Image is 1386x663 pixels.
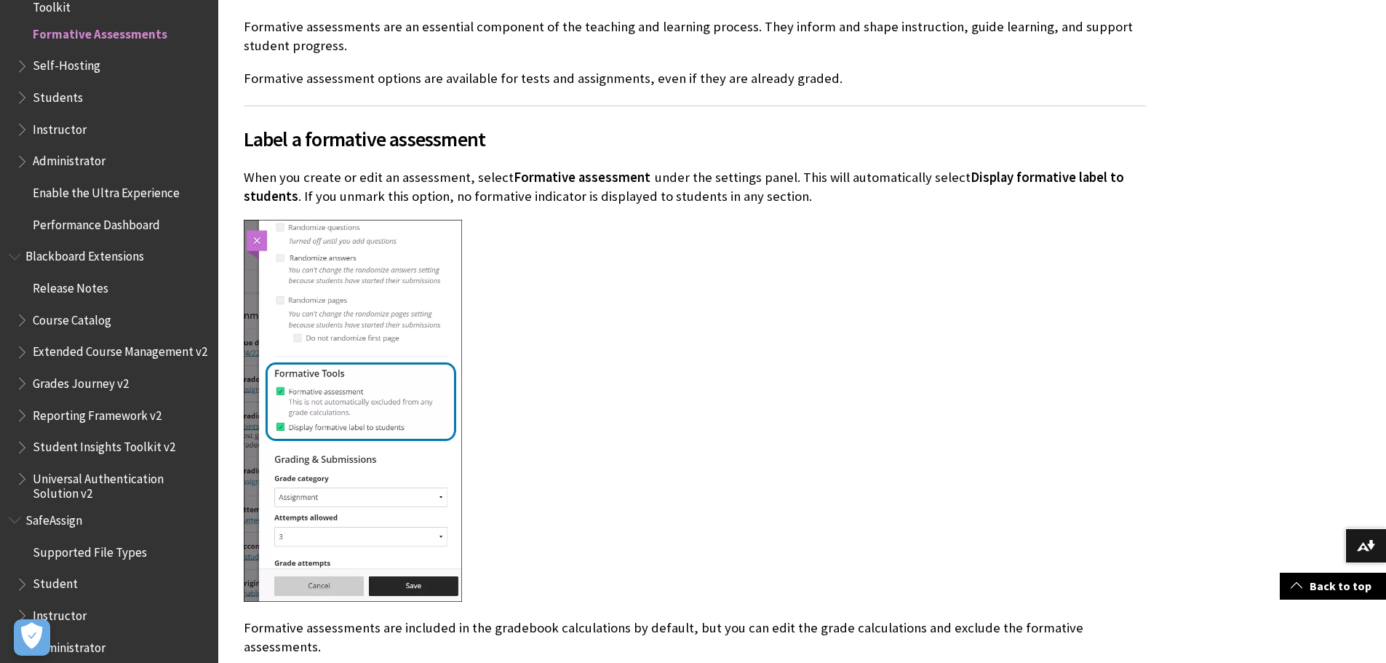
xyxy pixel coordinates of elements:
[14,619,50,656] button: Open Preferences
[244,124,1146,154] span: Label a formative assessment
[33,540,147,560] span: Supported File Types
[9,508,210,659] nav: Book outline for Blackboard SafeAssign
[25,508,82,528] span: SafeAssign
[25,245,144,264] span: Blackboard Extensions
[33,467,208,501] span: Universal Authentication Solution v2
[33,340,207,360] span: Extended Course Management v2
[1280,573,1386,600] a: Back to top
[33,308,111,327] span: Course Catalog
[33,117,87,137] span: Instructor
[33,403,162,423] span: Reporting Framework v2
[33,85,83,105] span: Students
[244,168,1146,206] p: When you create or edit an assessment, select under the settings panel. This will automatically s...
[33,635,105,655] span: Administrator
[33,54,100,74] span: Self-Hosting
[244,69,1146,88] p: Formative assessment options are available for tests and assignments, even if they are already gr...
[9,245,210,501] nav: Book outline for Blackboard Extensions
[33,22,167,41] span: Formative Assessments
[33,371,129,391] span: Grades Journey v2
[33,572,78,592] span: Student
[244,17,1146,55] p: Formative assessments are an essential component of the teaching and learning process. They infor...
[33,213,160,232] span: Performance Dashboard
[33,149,105,169] span: Administrator
[33,180,180,200] span: Enable the Ultra Experience
[244,619,1146,656] p: Formative assessments are included in the gradebook calculations by default, but you can edit the...
[33,603,87,623] span: Instructor
[33,276,108,295] span: Release Notes
[244,220,462,602] img: Under the settings pannel it's the "Formative Tools" sections. It has two selectable options "For...
[33,435,175,455] span: Student Insights Toolkit v2
[244,169,1124,205] span: Display formative label to students
[514,169,650,186] span: Formative assessment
